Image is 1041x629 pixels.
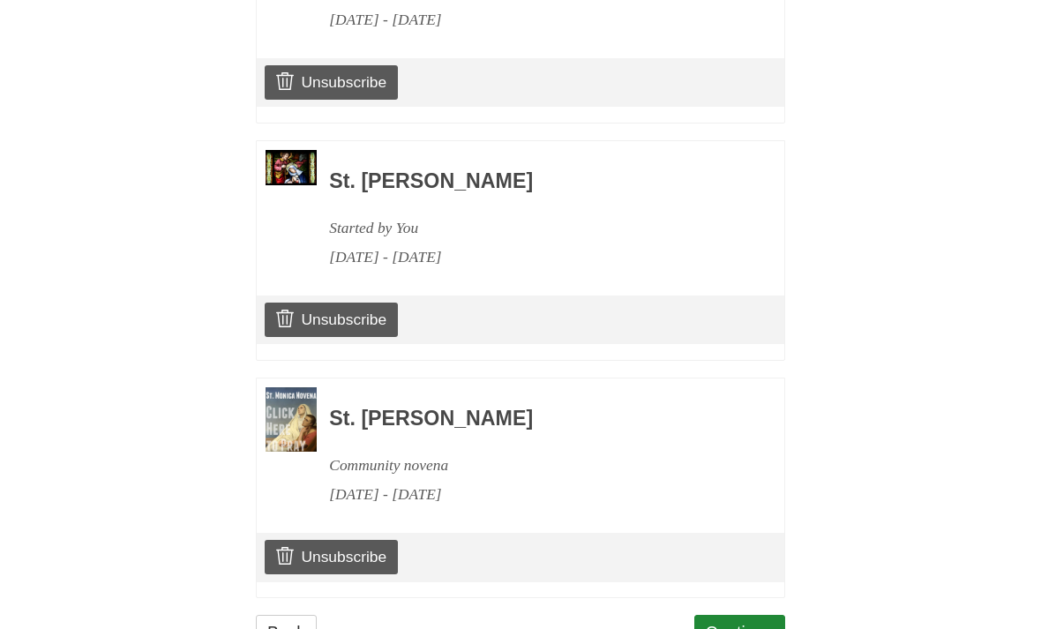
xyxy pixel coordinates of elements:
[329,480,737,509] div: [DATE] - [DATE]
[265,540,398,573] a: Unsubscribe
[266,387,317,452] img: Novena image
[265,65,398,99] a: Unsubscribe
[329,243,737,272] div: [DATE] - [DATE]
[329,213,737,243] div: Started by You
[329,451,737,480] div: Community novena
[329,408,737,431] h3: St. [PERSON_NAME]
[266,150,317,185] img: Novena image
[265,303,398,336] a: Unsubscribe
[329,170,737,193] h3: St. [PERSON_NAME]
[329,5,737,34] div: [DATE] - [DATE]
